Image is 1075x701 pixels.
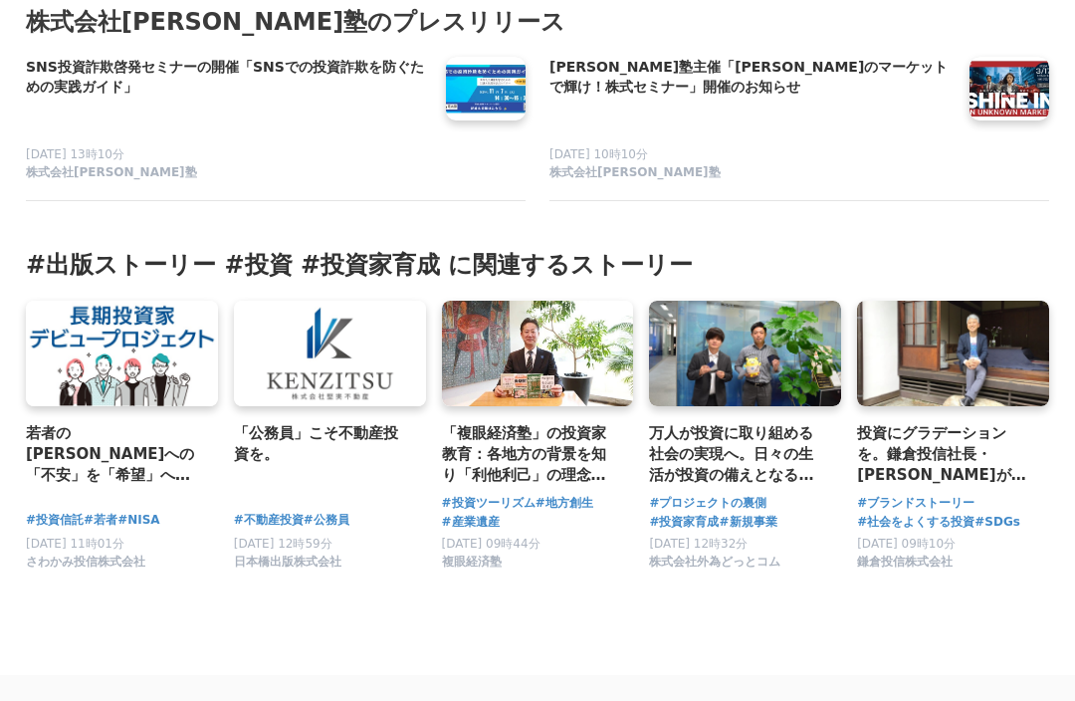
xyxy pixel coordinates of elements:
a: 「複眼経済塾」の投資家教育：各地方の背景を知り「利他利己」の理念へと行きつく「投資ツーリズム」発展の裏側 [442,422,618,487]
a: #投資信託 [26,511,84,530]
a: #SDGs [974,513,1020,532]
a: #新規事業 [719,513,776,532]
span: [DATE] 10時10分 [549,147,648,161]
a: #公務員 [304,511,349,530]
a: さわかみ投信株式会社 [26,560,145,574]
h4: SNS投資詐欺啓発セミナーの開催「SNSでの投資詐欺を防ぐための実践ガイド」 [26,57,430,98]
span: さわかみ投信株式会社 [26,554,145,571]
span: 株式会社[PERSON_NAME]塾 [26,164,197,181]
a: #地方創生 [536,494,593,513]
a: 万人が投資に取り組める社会の実現へ。日々の生活が投資の備えとなることを目指した「外為どっとコムカード」開発の裏側 [649,422,825,487]
a: 株式会社[PERSON_NAME]塾 [26,164,430,184]
a: 若者の[PERSON_NAME]への「不安」を「希望」へ変えたい。学びながら投資が実践できる長期投資家デビュープロジェクト誕生のストーリー [26,422,202,487]
h4: [PERSON_NAME]塾主催「[PERSON_NAME]のマーケットで輝け！株式セミナー」開催のお知らせ [549,57,954,98]
a: 複眼経済塾 [442,560,502,574]
a: SNS投資詐欺啓発セミナーの開催「SNSでの投資詐欺を防ぐための実践ガイド」 [26,57,430,99]
span: 株式会社[PERSON_NAME]塾 [549,164,721,181]
span: [DATE] 09時44分 [442,537,540,551]
span: 複眼経済塾 [442,554,502,571]
h2: 株式会社[PERSON_NAME]塾のプレスリリース [26,3,1049,41]
span: [DATE] 09時10分 [857,537,956,551]
span: [DATE] 11時01分 [26,537,124,551]
span: [DATE] 12時32分 [649,537,748,551]
span: 日本橋出版株式会社 [234,554,341,571]
span: [DATE] 13時10分 [26,147,124,161]
a: #投資ツーリズム [442,494,536,513]
span: [DATE] 12時59分 [234,537,332,551]
a: 株式会社外為どっとコム [649,560,780,574]
a: #社会をよくする投資 [857,513,974,532]
a: #産業遺産 [442,513,500,532]
h3: #出版ストーリー #投資 #投資家育成 に関連するストーリー [26,249,1049,281]
a: #若者 [84,511,117,530]
a: #ブランドストーリー [857,494,974,513]
span: 鎌倉投信株式会社 [857,554,953,571]
a: 株式会社[PERSON_NAME]塾 [549,164,954,184]
a: #投資家育成 [649,513,719,532]
a: 日本橋出版株式会社 [234,560,341,574]
a: #プロジェクトの裏側 [649,494,766,513]
a: 鎌倉投信株式会社 [857,560,953,574]
a: [PERSON_NAME]塾主催「[PERSON_NAME]のマーケットで輝け！株式セミナー」開催のお知らせ [549,57,954,99]
a: 投資にグラデーションを。鎌倉投信社長・[PERSON_NAME]が語る「自分らしい投資」 [857,422,1033,487]
span: 株式会社外為どっとコム [649,554,780,571]
a: 「公務員」こそ不動産投資を。 [234,422,410,466]
a: #NISA [117,511,160,530]
a: #不動産投資 [234,511,304,530]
